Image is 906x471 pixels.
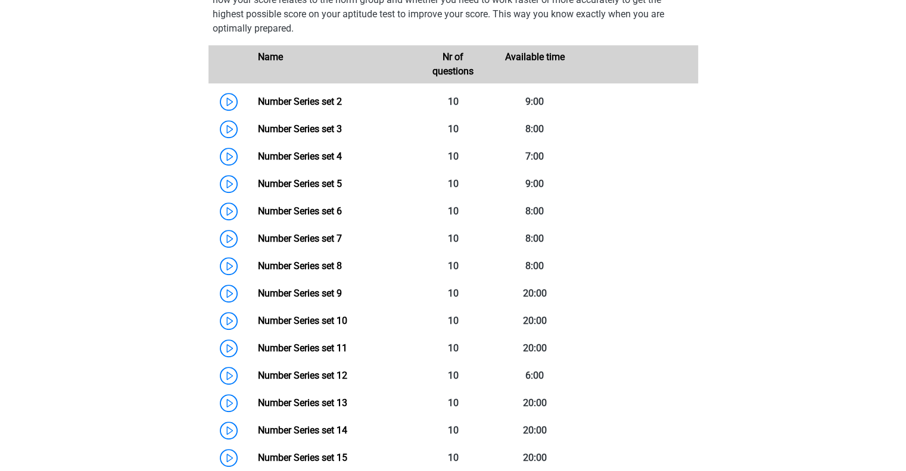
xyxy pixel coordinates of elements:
[258,397,347,408] a: Number Series set 13
[258,178,342,189] a: Number Series set 5
[258,96,342,107] a: Number Series set 2
[258,370,347,381] a: Number Series set 12
[258,233,342,244] a: Number Series set 7
[258,260,342,272] a: Number Series set 8
[249,50,412,79] div: Name
[258,123,342,135] a: Number Series set 3
[258,315,347,326] a: Number Series set 10
[258,425,347,436] a: Number Series set 14
[258,452,347,463] a: Number Series set 15
[258,151,342,162] a: Number Series set 4
[258,205,342,217] a: Number Series set 6
[494,50,575,79] div: Available time
[258,288,342,299] a: Number Series set 9
[258,342,347,354] a: Number Series set 11
[412,50,494,79] div: Nr of questions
